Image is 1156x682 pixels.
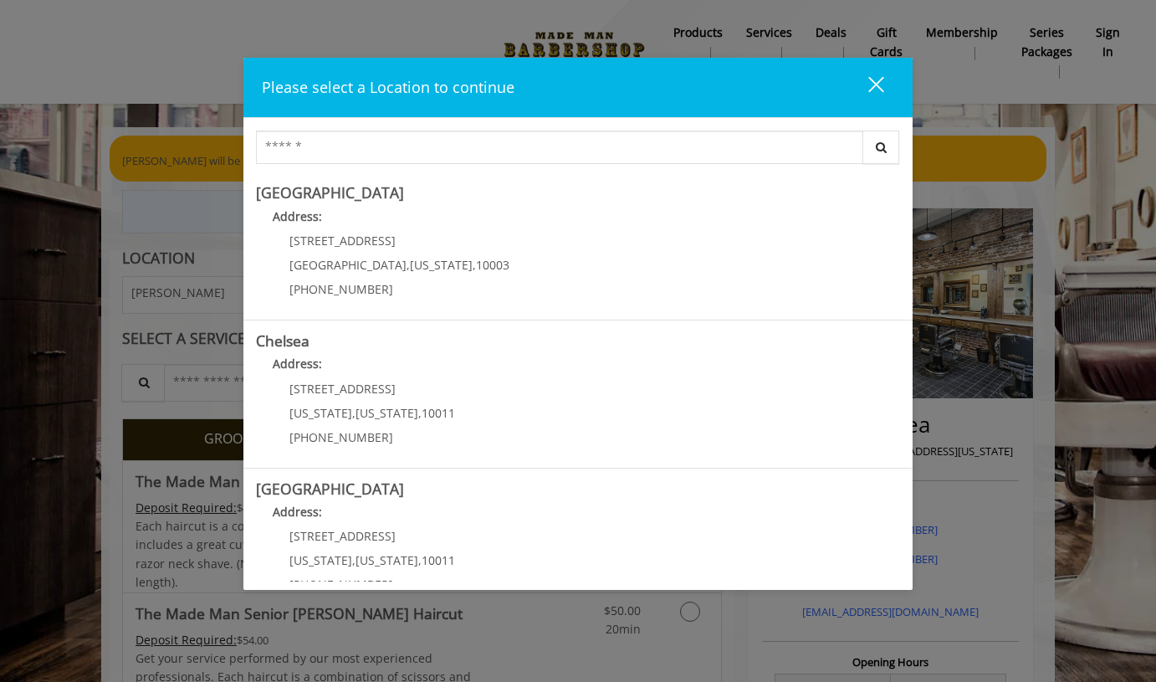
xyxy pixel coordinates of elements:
[289,577,393,592] span: [PHONE_NUMBER]
[289,233,396,249] span: [STREET_ADDRESS]
[473,257,476,273] span: ,
[256,479,404,499] b: [GEOGRAPHIC_DATA]
[872,141,891,153] i: Search button
[273,504,322,520] b: Address:
[422,552,455,568] span: 10011
[289,528,396,544] span: [STREET_ADDRESS]
[289,429,393,445] span: [PHONE_NUMBER]
[256,131,900,172] div: Center Select
[289,281,393,297] span: [PHONE_NUMBER]
[355,405,418,421] span: [US_STATE]
[410,257,473,273] span: [US_STATE]
[273,208,322,224] b: Address:
[418,405,422,421] span: ,
[476,257,509,273] span: 10003
[422,405,455,421] span: 10011
[289,257,407,273] span: [GEOGRAPHIC_DATA]
[352,405,355,421] span: ,
[256,182,404,203] b: [GEOGRAPHIC_DATA]
[352,552,355,568] span: ,
[849,75,882,100] div: close dialog
[418,552,422,568] span: ,
[289,552,352,568] span: [US_STATE]
[273,356,322,372] b: Address:
[289,405,352,421] span: [US_STATE]
[837,70,894,105] button: close dialog
[256,131,863,164] input: Search Center
[262,77,514,97] span: Please select a Location to continue
[407,257,410,273] span: ,
[256,331,309,351] b: Chelsea
[289,381,396,397] span: [STREET_ADDRESS]
[355,552,418,568] span: [US_STATE]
